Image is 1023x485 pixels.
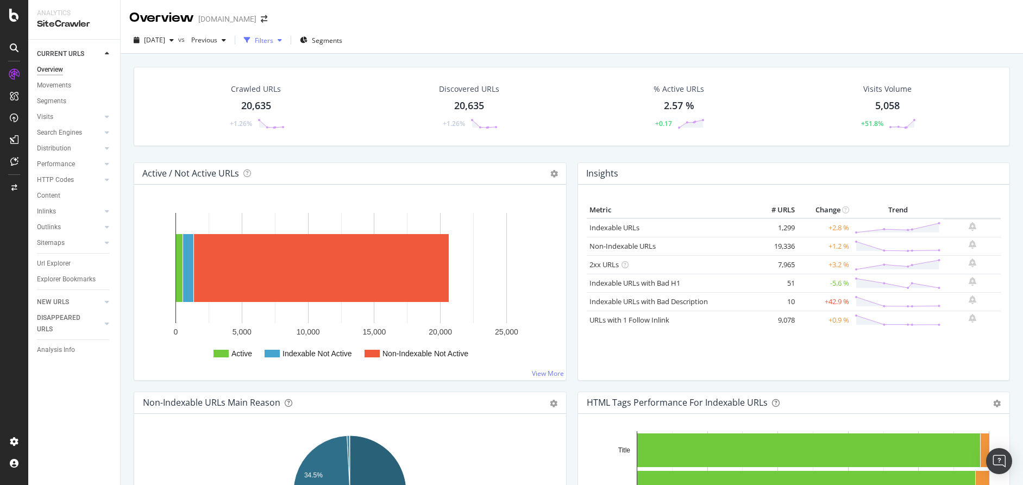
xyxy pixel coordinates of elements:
[187,35,217,45] span: Previous
[798,202,852,218] th: Change
[754,237,798,255] td: 19,336
[297,327,320,336] text: 10,000
[312,36,342,45] span: Segments
[532,369,564,378] a: View More
[198,14,256,24] div: [DOMAIN_NAME]
[143,397,280,408] div: Non-Indexable URLs Main Reason
[37,297,69,308] div: NEW URLS
[231,349,252,358] text: Active
[37,111,102,123] a: Visits
[863,84,912,95] div: Visits Volume
[654,84,704,95] div: % Active URLs
[37,274,96,285] div: Explorer Bookmarks
[586,166,618,181] h4: Insights
[969,259,976,267] div: bell-plus
[296,32,347,49] button: Segments
[187,32,230,49] button: Previous
[969,277,976,286] div: bell-plus
[798,274,852,292] td: -5.6 %
[969,222,976,231] div: bell-plus
[178,35,187,44] span: vs
[304,471,323,479] text: 34.5%
[362,327,386,336] text: 15,000
[798,292,852,311] td: +42.9 %
[37,237,102,249] a: Sitemaps
[37,237,65,249] div: Sitemaps
[174,327,178,336] text: 0
[798,218,852,237] td: +2.8 %
[495,327,518,336] text: 25,000
[37,143,102,154] a: Distribution
[454,99,484,113] div: 20,635
[589,278,680,288] a: Indexable URLs with Bad H1
[589,315,669,325] a: URLs with 1 Follow Inlink
[142,166,239,181] h4: Active / Not Active URLs
[754,202,798,218] th: # URLS
[969,240,976,249] div: bell-plus
[37,64,63,75] div: Overview
[37,80,112,91] a: Movements
[37,80,71,91] div: Movements
[655,119,672,128] div: +0.17
[439,84,499,95] div: Discovered URLs
[754,292,798,311] td: 10
[589,260,619,269] a: 2xx URLs
[230,119,252,128] div: +1.26%
[37,159,75,170] div: Performance
[37,174,102,186] a: HTTP Codes
[993,400,1001,407] div: gear
[37,190,60,201] div: Content
[754,274,798,292] td: 51
[37,344,75,356] div: Analysis Info
[37,111,53,123] div: Visits
[969,314,976,323] div: bell-plus
[144,35,165,45] span: 2025 Oct. 1st
[37,48,102,60] a: CURRENT URLS
[875,99,900,113] div: 5,058
[986,448,1012,474] div: Open Intercom Messenger
[37,127,82,138] div: Search Engines
[255,36,273,45] div: Filters
[261,15,267,23] div: arrow-right-arrow-left
[382,349,468,358] text: Non-Indexable Not Active
[37,297,102,308] a: NEW URLS
[587,397,768,408] div: HTML Tags Performance for Indexable URLs
[861,119,883,128] div: +51.8%
[143,202,557,371] svg: A chart.
[852,202,944,218] th: Trend
[754,255,798,274] td: 7,965
[550,170,558,178] i: Options
[129,32,178,49] button: [DATE]
[618,446,630,454] text: Title
[37,64,112,75] a: Overview
[37,312,92,335] div: DISAPPEARED URLS
[37,258,112,269] a: Url Explorer
[37,48,84,60] div: CURRENT URLS
[37,222,102,233] a: Outlinks
[37,206,56,217] div: Inlinks
[37,174,74,186] div: HTTP Codes
[443,119,465,128] div: +1.26%
[969,295,976,304] div: bell-plus
[129,9,194,27] div: Overview
[589,297,708,306] a: Indexable URLs with Bad Description
[283,349,352,358] text: Indexable Not Active
[589,223,639,232] a: Indexable URLs
[37,96,112,107] a: Segments
[37,206,102,217] a: Inlinks
[37,222,61,233] div: Outlinks
[429,327,452,336] text: 20,000
[798,311,852,329] td: +0.9 %
[754,311,798,329] td: 9,078
[754,218,798,237] td: 1,299
[37,96,66,107] div: Segments
[37,344,112,356] a: Analysis Info
[589,241,656,251] a: Non-Indexable URLs
[37,312,102,335] a: DISAPPEARED URLS
[37,143,71,154] div: Distribution
[37,9,111,18] div: Analytics
[240,32,286,49] button: Filters
[37,159,102,170] a: Performance
[37,258,71,269] div: Url Explorer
